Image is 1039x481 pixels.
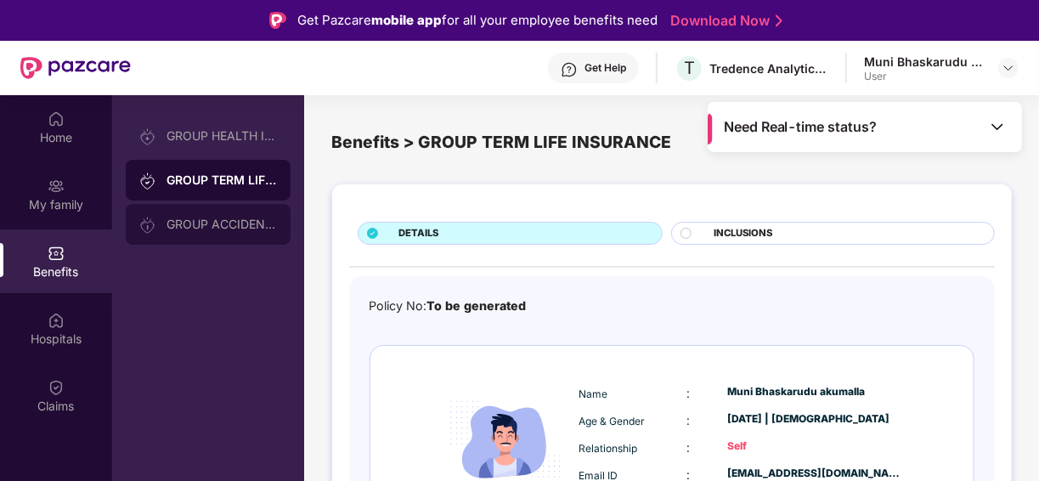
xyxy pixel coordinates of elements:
[714,226,772,241] span: INCLUSIONS
[671,12,777,30] a: Download Now
[727,384,902,400] div: Muni Bhaskarudu akumalla
[139,217,156,234] img: svg+xml;base64,PHN2ZyB3aWR0aD0iMjAiIGhlaWdodD0iMjAiIHZpZXdCb3g9IjAgMCAyMCAyMCIgZmlsbD0ibm9uZSIgeG...
[48,178,65,195] img: svg+xml;base64,PHN2ZyB3aWR0aD0iMjAiIGhlaWdodD0iMjAiIHZpZXdCb3g9IjAgMCAyMCAyMCIgZmlsbD0ibm9uZSIgeG...
[709,60,828,76] div: Tredence Analytics Solutions Private Limited
[684,58,695,78] span: T
[167,129,277,143] div: GROUP HEALTH INSURANCE
[989,118,1006,135] img: Toggle Icon
[864,70,983,83] div: User
[139,128,156,145] img: svg+xml;base64,PHN2ZyB3aWR0aD0iMjAiIGhlaWdodD0iMjAiIHZpZXdCb3g9IjAgMCAyMCAyMCIgZmlsbD0ibm9uZSIgeG...
[139,173,156,190] img: svg+xml;base64,PHN2ZyB3aWR0aD0iMjAiIGhlaWdodD0iMjAiIHZpZXdCb3g9IjAgMCAyMCAyMCIgZmlsbD0ibm9uZSIgeG...
[20,57,131,79] img: New Pazcare Logo
[372,12,443,28] strong: mobile app
[399,226,439,241] span: DETAILS
[48,245,65,262] img: svg+xml;base64,PHN2ZyBpZD0iQmVuZWZpdHMiIHhtbG5zPSJodHRwOi8vd3d3LnczLm9yZy8yMDAwL3N2ZyIgd2lkdGg9Ij...
[724,118,878,136] span: Need Real-time status?
[1002,61,1015,75] img: svg+xml;base64,PHN2ZyBpZD0iRHJvcGRvd24tMzJ4MzIiIHhtbG5zPSJodHRwOi8vd3d3LnczLm9yZy8yMDAwL3N2ZyIgd2...
[298,10,658,31] div: Get Pazcare for all your employee benefits need
[584,61,626,75] div: Get Help
[727,411,902,427] div: [DATE] | [DEMOGRAPHIC_DATA]
[864,54,983,70] div: Muni Bhaskarudu Akumalla
[579,388,607,400] span: Name
[269,12,286,29] img: Logo
[686,386,690,400] span: :
[167,218,277,231] div: GROUP ACCIDENTAL INSURANCE
[579,415,645,427] span: Age & Gender
[579,442,637,455] span: Relationship
[686,413,690,427] span: :
[167,172,277,189] div: GROUP TERM LIFE INSURANCE
[48,312,65,329] img: svg+xml;base64,PHN2ZyBpZD0iSG9zcGl0YWxzIiB4bWxucz0iaHR0cDovL3d3dy53My5vcmcvMjAwMC9zdmciIHdpZHRoPS...
[561,61,578,78] img: svg+xml;base64,PHN2ZyBpZD0iSGVscC0zMngzMiIgeG1sbnM9Imh0dHA6Ly93d3cudzMub3JnLzIwMDAvc3ZnIiB3aWR0aD...
[370,297,527,315] div: Policy No:
[427,298,527,313] span: To be generated
[686,440,690,455] span: :
[332,129,1012,155] div: Benefits > GROUP TERM LIFE INSURANCE
[727,439,902,455] div: Self
[776,12,782,30] img: Stroke
[48,110,65,127] img: svg+xml;base64,PHN2ZyBpZD0iSG9tZSIgeG1sbnM9Imh0dHA6Ly93d3cudzMub3JnLzIwMDAvc3ZnIiB3aWR0aD0iMjAiIG...
[48,379,65,396] img: svg+xml;base64,PHN2ZyBpZD0iQ2xhaW0iIHhtbG5zPSJodHRwOi8vd3d3LnczLm9yZy8yMDAwL3N2ZyIgd2lkdGg9IjIwIi...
